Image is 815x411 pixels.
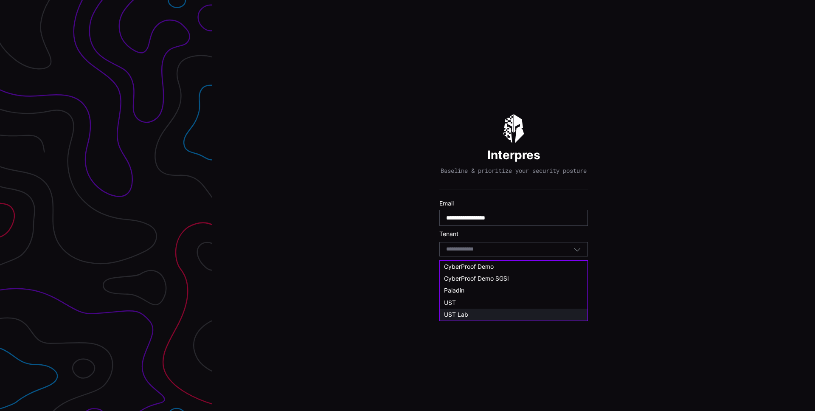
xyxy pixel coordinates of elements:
[573,245,581,253] button: Toggle options menu
[444,275,509,282] span: CyberProof Demo SGSI
[444,287,464,294] span: Paladin
[444,299,456,306] span: UST
[441,167,587,175] p: Baseline & prioritize your security posture
[444,263,494,270] span: CyberProof Demo
[444,311,468,318] span: UST Lab
[439,230,588,238] label: Tenant
[439,200,588,207] label: Email
[487,147,540,163] h1: Interpres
